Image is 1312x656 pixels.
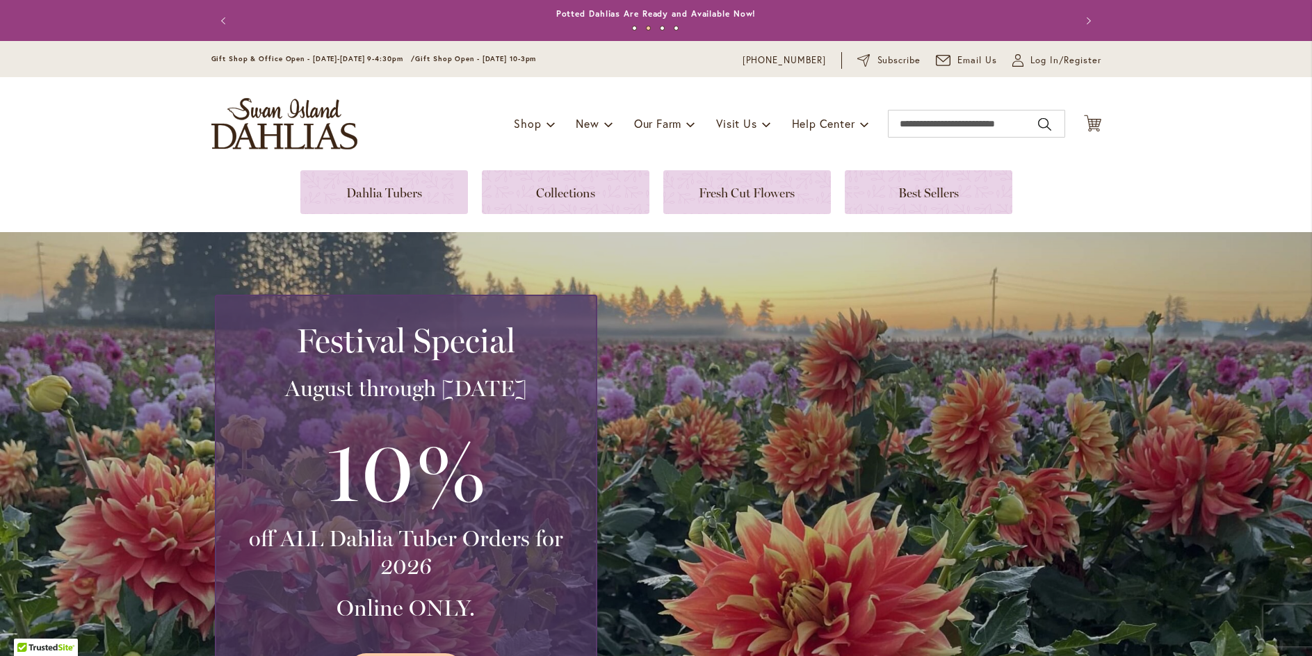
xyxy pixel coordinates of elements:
span: Gift Shop & Office Open - [DATE]-[DATE] 9-4:30pm / [211,54,416,63]
span: Shop [514,116,541,131]
a: Log In/Register [1012,54,1101,67]
span: New [576,116,599,131]
h3: 10% [233,416,579,525]
a: Subscribe [857,54,921,67]
h3: August through [DATE] [233,375,579,402]
span: Subscribe [877,54,921,67]
h3: Online ONLY. [233,594,579,622]
span: Visit Us [716,116,756,131]
a: Potted Dahlias Are Ready and Available Now! [556,8,756,19]
button: 4 of 4 [674,26,679,31]
span: Help Center [792,116,855,131]
span: Email Us [957,54,997,67]
h2: Festival Special [233,321,579,360]
button: 1 of 4 [632,26,637,31]
a: [PHONE_NUMBER] [743,54,827,67]
a: Email Us [936,54,997,67]
span: Log In/Register [1030,54,1101,67]
h3: off ALL Dahlia Tuber Orders for 2026 [233,525,579,580]
button: Next [1074,7,1101,35]
span: Gift Shop Open - [DATE] 10-3pm [415,54,536,63]
button: Previous [211,7,239,35]
button: 2 of 4 [646,26,651,31]
a: store logo [211,98,357,149]
span: Our Farm [634,116,681,131]
button: 3 of 4 [660,26,665,31]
